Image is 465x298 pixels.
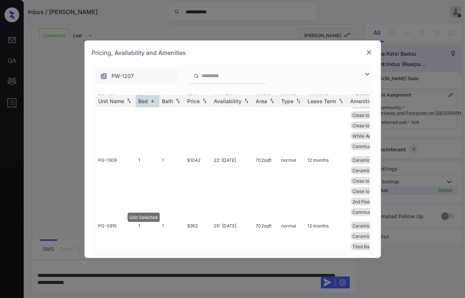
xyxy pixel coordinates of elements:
div: Amenities [351,98,375,104]
td: 702 sqft [253,88,279,153]
div: Bed [139,98,148,104]
span: Ceramic Tile Di... [353,168,389,173]
div: Availability [214,98,242,104]
span: Close to [PERSON_NAME]... [353,112,410,118]
td: PG-0915 [96,219,136,274]
span: Tiled Backsplas... [353,244,389,249]
td: 15' [DATE] [211,88,253,153]
img: sorting [174,98,182,104]
img: icon-zuma [194,73,199,79]
img: sorting [295,98,302,104]
span: 2nd Floor [353,199,372,204]
img: sorting [337,98,345,104]
div: Lease Term [308,98,336,104]
img: sorting [201,98,208,104]
img: icon-zuma [363,70,372,79]
td: $1042 [185,153,211,219]
img: icon-zuma [100,72,107,80]
div: Type [282,98,294,104]
span: Close to Playgr... [353,123,388,128]
span: Ceramic Tile Li... [353,233,388,239]
td: 702 sqft [253,153,279,219]
span: Ceramic Tile Ba... [353,157,390,163]
td: normal [279,88,305,153]
td: $952 [185,88,211,153]
td: 12 months [305,88,348,153]
td: PG-1309 [96,153,136,219]
td: 1 [136,88,159,153]
img: sorting [149,98,156,104]
td: 1 [136,219,159,274]
td: 12 months [305,219,348,274]
td: 1 [159,88,185,153]
td: normal [279,219,305,274]
span: Close to [PERSON_NAME]... [353,178,410,184]
td: 702 sqft [253,219,279,274]
td: 05' [DATE] [211,219,253,274]
span: White Appliance... [353,133,390,139]
td: PG-1307 [96,88,136,153]
img: sorting [268,98,276,104]
img: sorting [125,98,133,104]
td: 1 [159,219,185,274]
span: Community Fee [353,209,386,215]
div: Bath [162,98,173,104]
div: Unit Name [99,98,124,104]
span: Close to Playgr... [353,189,388,194]
img: close [365,49,373,56]
span: PW-1207 [112,72,134,80]
td: normal [279,153,305,219]
img: sorting [243,98,250,104]
td: $952 [185,219,211,274]
td: 22' [DATE] [211,153,253,219]
span: Ceramic Tile Be... [353,223,390,229]
div: Pricing, Availability and Amenities [84,40,381,65]
td: 12 months [305,153,348,219]
div: Price [187,98,200,104]
td: 1 [159,153,185,219]
span: Community Fee [353,144,386,149]
div: Area [256,98,268,104]
td: 1 [136,153,159,219]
